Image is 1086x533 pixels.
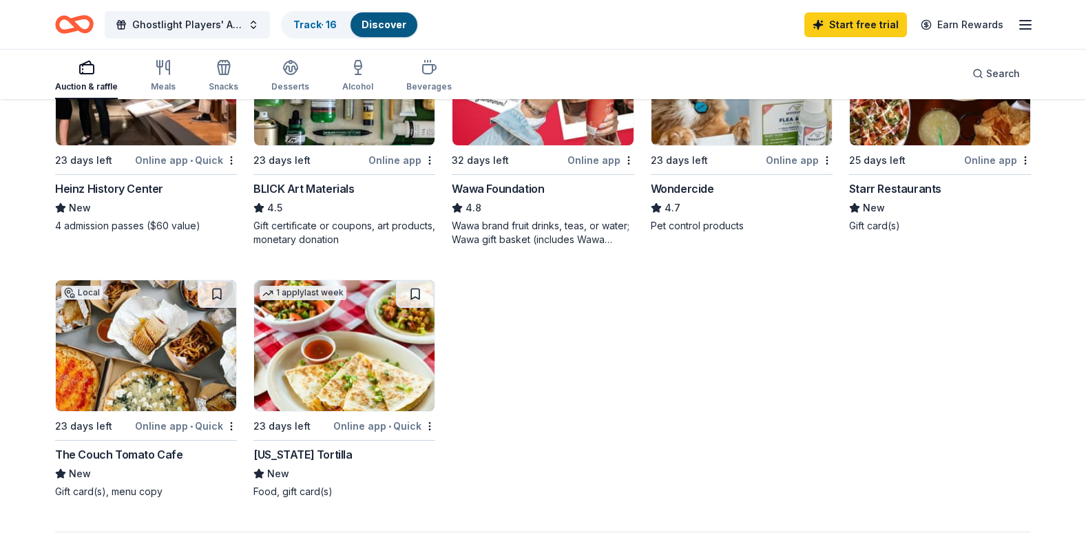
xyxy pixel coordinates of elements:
[56,280,236,411] img: Image for The Couch Tomato Cafe
[253,152,311,169] div: 23 days left
[260,286,346,300] div: 1 apply last week
[651,152,708,169] div: 23 days left
[135,151,237,169] div: Online app Quick
[105,11,270,39] button: Ghostlight Players' Annual Fundraiser
[452,152,509,169] div: 32 days left
[151,54,176,99] button: Meals
[388,421,391,432] span: •
[362,19,406,30] a: Discover
[368,151,435,169] div: Online app
[253,280,435,499] a: Image for California Tortilla1 applylast week23 days leftOnline app•Quick[US_STATE] TortillaNewFo...
[651,14,833,233] a: Image for Wondercide7 applieslast week23 days leftOnline appWondercide4.7Pet control products
[912,12,1012,37] a: Earn Rewards
[849,180,941,197] div: Starr Restaurants
[55,485,237,499] div: Gift card(s), menu copy
[964,151,1031,169] div: Online app
[151,81,176,92] div: Meals
[253,14,435,247] a: Image for BLICK Art Materials2 applieslast week23 days leftOnline appBLICK Art Materials4.5Gift c...
[766,151,833,169] div: Online app
[466,200,481,216] span: 4.8
[132,17,242,33] span: Ghostlight Players' Annual Fundraiser
[961,60,1031,87] button: Search
[281,11,419,39] button: Track· 16Discover
[69,200,91,216] span: New
[452,180,544,197] div: Wawa Foundation
[271,81,309,92] div: Desserts
[55,219,237,233] div: 4 admission passes ($60 value)
[55,14,237,233] a: Image for Heinz History Center2 applieslast weekLocal23 days leftOnline app•QuickHeinz History Ce...
[567,151,634,169] div: Online app
[55,280,237,499] a: Image for The Couch Tomato CafeLocal23 days leftOnline app•QuickThe Couch Tomato CafeNewGift card...
[267,466,289,482] span: New
[452,219,634,247] div: Wawa brand fruit drinks, teas, or water; Wawa gift basket (includes Wawa products and coupons)
[253,485,435,499] div: Food, gift card(s)
[651,180,714,197] div: Wondercide
[651,219,833,233] div: Pet control products
[55,8,94,41] a: Home
[55,152,112,169] div: 23 days left
[253,219,435,247] div: Gift certificate or coupons, art products, monetary donation
[135,417,237,435] div: Online app Quick
[55,418,112,435] div: 23 days left
[342,81,373,92] div: Alcohol
[55,81,118,92] div: Auction & raffle
[849,14,1031,233] a: Image for Starr RestaurantsLocal25 days leftOnline appStarr RestaurantsNewGift card(s)
[55,180,163,197] div: Heinz History Center
[452,14,634,247] a: Image for Wawa FoundationTop rated3 applieslast week32 days leftOnline appWawa Foundation4.8Wawa ...
[253,418,311,435] div: 23 days left
[55,446,183,463] div: The Couch Tomato Cafe
[293,19,337,30] a: Track· 16
[267,200,282,216] span: 4.5
[849,219,1031,233] div: Gift card(s)
[665,200,680,216] span: 4.7
[333,417,435,435] div: Online app Quick
[61,286,103,300] div: Local
[406,81,452,92] div: Beverages
[863,200,885,216] span: New
[986,65,1020,82] span: Search
[254,280,435,411] img: Image for California Tortilla
[342,54,373,99] button: Alcohol
[253,180,354,197] div: BLICK Art Materials
[55,54,118,99] button: Auction & raffle
[69,466,91,482] span: New
[271,54,309,99] button: Desserts
[209,81,238,92] div: Snacks
[849,152,906,169] div: 25 days left
[406,54,452,99] button: Beverages
[190,155,193,166] span: •
[253,446,352,463] div: [US_STATE] Tortilla
[209,54,238,99] button: Snacks
[190,421,193,432] span: •
[804,12,907,37] a: Start free trial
